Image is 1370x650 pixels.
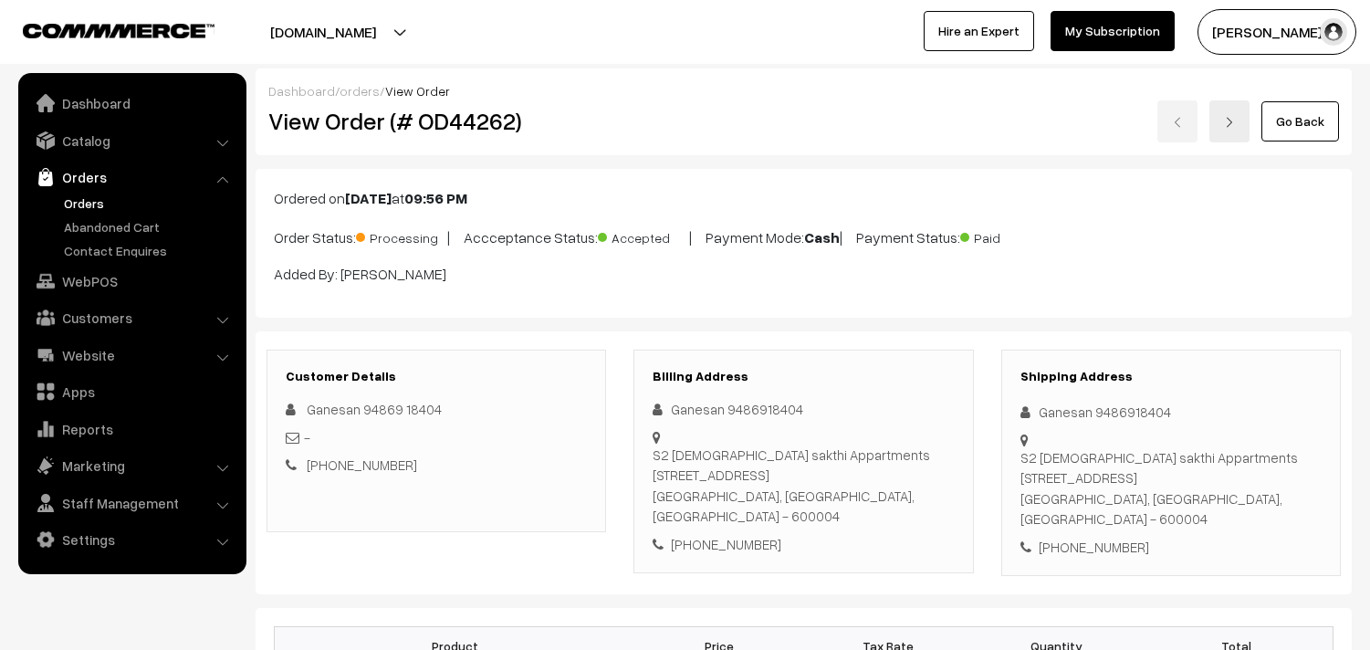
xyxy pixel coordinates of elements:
[924,11,1034,51] a: Hire an Expert
[385,83,450,99] span: View Order
[1261,101,1339,142] a: Go Back
[23,24,214,37] img: COMMMERCE
[1197,9,1356,55] button: [PERSON_NAME] s…
[653,534,954,555] div: [PHONE_NUMBER]
[1020,369,1322,384] h3: Shipping Address
[307,401,442,417] span: Ganesan 94869 18404
[804,228,840,246] b: Cash
[23,18,183,40] a: COMMMERCE
[274,187,1333,209] p: Ordered on at
[23,487,240,519] a: Staff Management
[23,161,240,194] a: Orders
[286,369,587,384] h3: Customer Details
[1020,447,1322,529] div: S2 [DEMOGRAPHIC_DATA] sakthi Appartments [STREET_ADDRESS] [GEOGRAPHIC_DATA], [GEOGRAPHIC_DATA], [...
[268,107,607,135] h2: View Order (# OD44262)
[59,194,240,213] a: Orders
[404,189,467,207] b: 09:56 PM
[23,339,240,372] a: Website
[340,83,380,99] a: orders
[23,124,240,157] a: Catalog
[345,189,392,207] b: [DATE]
[598,224,689,247] span: Accepted
[356,224,447,247] span: Processing
[59,217,240,236] a: Abandoned Cart
[23,87,240,120] a: Dashboard
[960,224,1051,247] span: Paid
[1020,402,1322,423] div: Ganesan 9486918404
[23,265,240,298] a: WebPOS
[653,369,954,384] h3: Billing Address
[274,224,1333,248] p: Order Status: | Accceptance Status: | Payment Mode: | Payment Status:
[23,375,240,408] a: Apps
[653,399,954,420] div: Ganesan 9486918404
[206,9,440,55] button: [DOMAIN_NAME]
[1020,537,1322,558] div: [PHONE_NUMBER]
[1224,117,1235,128] img: right-arrow.png
[23,413,240,446] a: Reports
[653,445,954,527] div: S2 [DEMOGRAPHIC_DATA] sakthi Appartments [STREET_ADDRESS] [GEOGRAPHIC_DATA], [GEOGRAPHIC_DATA], [...
[307,456,417,473] a: [PHONE_NUMBER]
[23,301,240,334] a: Customers
[1051,11,1175,51] a: My Subscription
[274,263,1333,285] p: Added By: [PERSON_NAME]
[23,523,240,556] a: Settings
[268,81,1339,100] div: / /
[23,449,240,482] a: Marketing
[286,427,587,448] div: -
[59,241,240,260] a: Contact Enquires
[268,83,335,99] a: Dashboard
[1320,18,1347,46] img: user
